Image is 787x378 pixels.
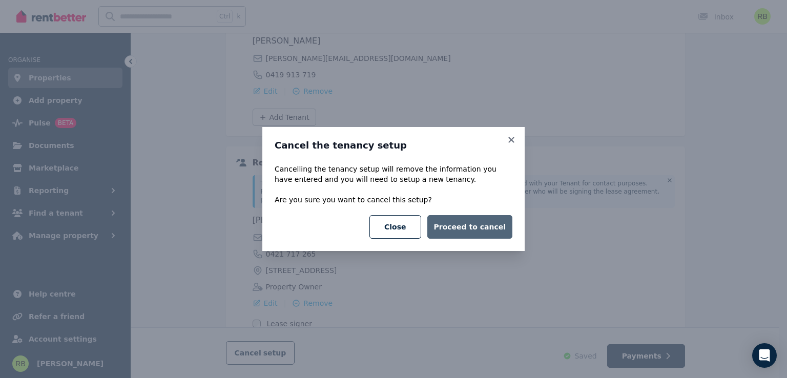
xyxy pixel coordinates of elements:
[369,215,421,239] button: Close
[275,139,512,152] h3: Cancel the tenancy setup
[752,343,777,368] div: Open Intercom Messenger
[275,195,512,205] p: Are you sure you want to cancel this setup?
[275,164,512,184] p: Cancelling the tenancy setup will remove the information you have entered and you will need to se...
[427,215,512,239] button: Proceed to cancel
